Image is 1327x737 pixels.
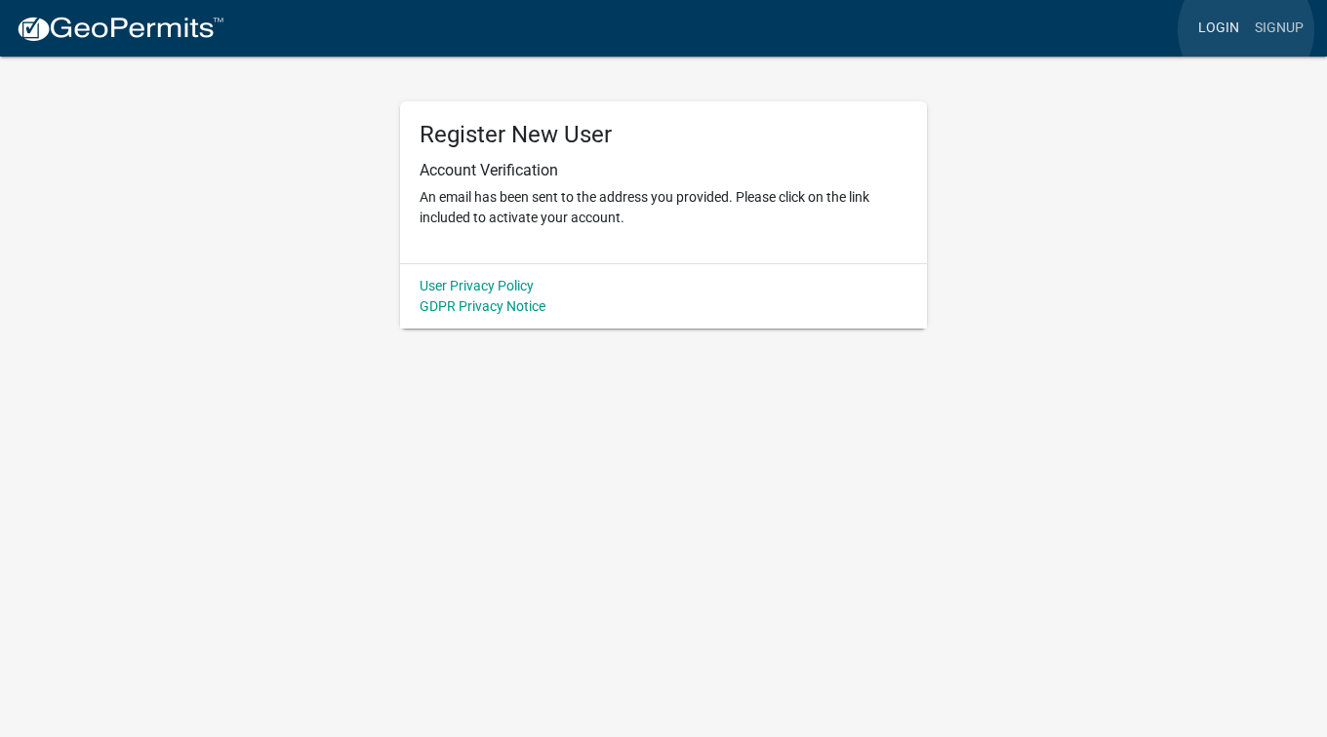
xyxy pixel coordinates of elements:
[1190,10,1247,47] a: Login
[420,298,545,314] a: GDPR Privacy Notice
[1247,10,1311,47] a: Signup
[420,121,907,149] h5: Register New User
[420,161,907,179] h6: Account Verification
[420,278,534,293] a: User Privacy Policy
[420,187,907,228] p: An email has been sent to the address you provided. Please click on the link included to activate...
